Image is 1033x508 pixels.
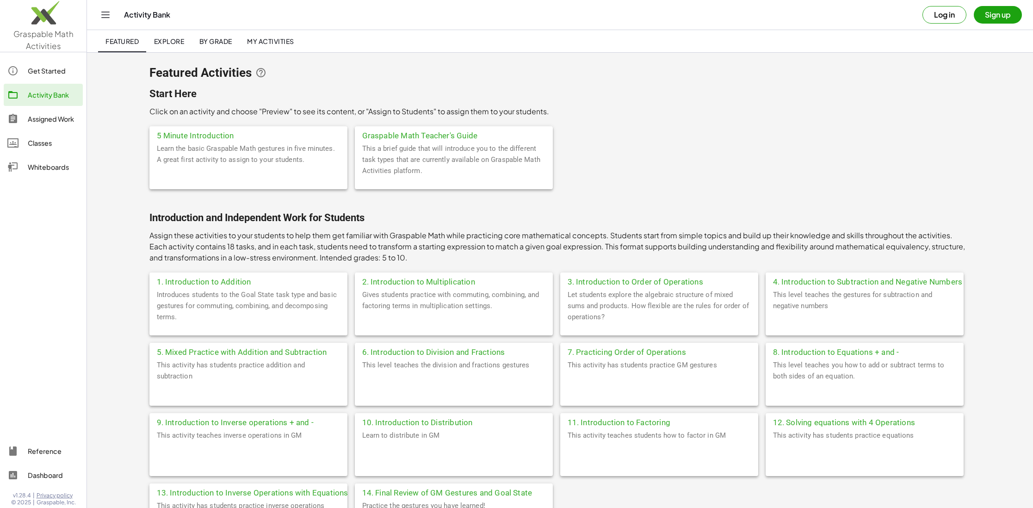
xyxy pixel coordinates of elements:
[11,499,31,506] span: © 2025
[149,359,347,406] div: This activity has students practice addition and subtraction
[149,343,347,359] div: 5. Mixed Practice with Addition and Subtraction
[355,289,553,335] div: Gives students practice with commuting, combining, and factoring terms in multiplication settings.
[247,37,294,45] span: My Activities
[922,6,966,24] button: Log in
[560,413,758,430] div: 11. Introduction to Factoring
[355,143,553,189] div: This a brief guide that will introduce you to the different task types that are currently availab...
[974,6,1022,24] button: Sign up
[355,273,553,289] div: 2. Introduction to Multiplication
[4,84,83,106] a: Activity Bank
[766,430,964,476] div: This activity has students practice equations
[355,359,553,406] div: This level teaches the division and fractions gestures
[149,483,347,500] div: 13. Introduction to Inverse Operations with Equations
[33,499,35,506] span: |
[4,440,83,462] a: Reference
[355,430,553,476] div: Learn to distribute in GM
[149,87,971,100] h2: Start Here
[355,343,553,359] div: 6. Introduction to Division and Fractions
[560,430,758,476] div: This activity teaches students how to factor in GM
[149,106,971,117] p: Click on an activity and choose "Preview" to see its content, or "Assign to Students" to assign t...
[149,66,252,79] span: Featured Activities
[4,60,83,82] a: Get Started
[560,343,758,359] div: 7. Practicing Order of Operations
[149,413,347,430] div: 9. Introduction to Inverse operations + and -
[199,37,232,45] span: By Grade
[149,289,347,335] div: Introduces students to the Goal State task type and basic gestures for commuting, combining, and ...
[766,359,964,406] div: This level teaches you how to add or subtract terms to both sides of an equation.
[766,273,964,289] div: 4. Introduction to Subtraction and Negative Numbers
[37,499,76,506] span: Graspable, Inc.
[28,446,79,457] div: Reference
[4,156,83,178] a: Whiteboards
[33,492,35,499] span: |
[560,359,758,406] div: This activity has students practice GM gestures
[4,132,83,154] a: Classes
[355,126,553,143] div: Graspable Math Teacher's Guide
[28,113,79,124] div: Assigned Work
[149,273,347,289] div: 1. Introduction to Addition
[149,126,347,143] div: 5 Minute Introduction
[766,343,964,359] div: 8. Introduction to Equations + and -
[154,37,184,45] span: Explore
[28,470,79,481] div: Dashboard
[28,89,79,100] div: Activity Bank
[149,230,971,263] p: Assign these activities to your students to help them get familiar with Graspable Math while prac...
[560,273,758,289] div: 3. Introduction to Order of Operations
[766,413,964,430] div: 12. Solving equations with 4 Operations
[149,143,347,189] div: Learn the basic Graspable Math gestures in five minutes. A great first activity to assign to your...
[149,430,347,476] div: This activity teaches inverse operations in GM
[4,108,83,130] a: Assigned Work
[98,7,113,22] button: Toggle navigation
[28,137,79,149] div: Classes
[37,492,76,499] a: Privacy policy
[355,413,553,430] div: 10. Introduction to Distribution
[105,37,139,45] span: Featured
[766,289,964,335] div: This level teaches the gestures for subtraction and negative numbers
[13,29,74,51] span: Graspable Math Activities
[28,65,79,76] div: Get Started
[560,289,758,335] div: Let students explore the algebraic structure of mixed sums and products. How flexible are the rul...
[13,492,31,499] span: v1.28.4
[4,464,83,486] a: Dashboard
[149,211,971,224] h2: Introduction and Independent Work for Students
[28,161,79,173] div: Whiteboards
[355,483,553,500] div: 14. Final Review of GM Gestures and Goal State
